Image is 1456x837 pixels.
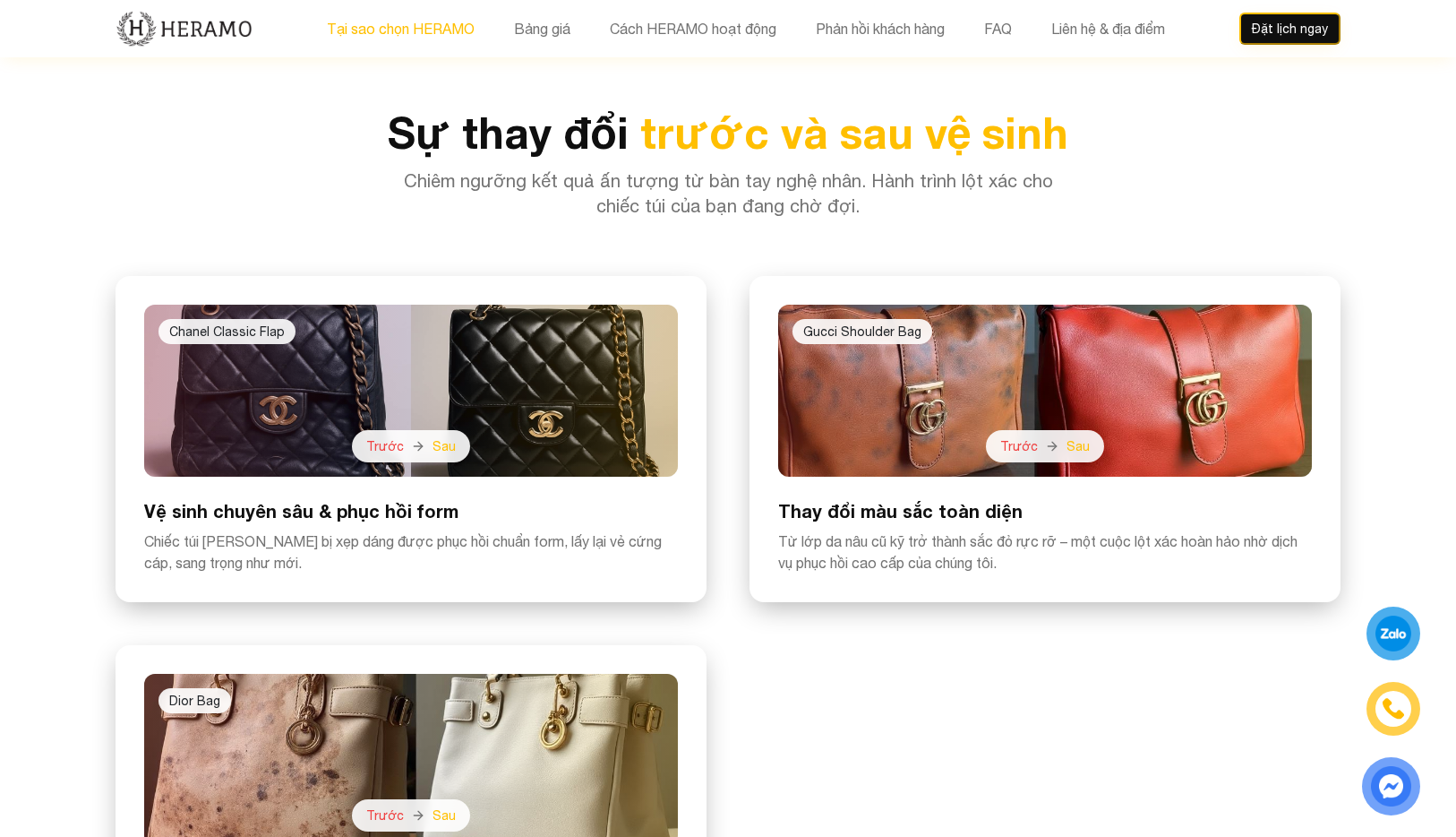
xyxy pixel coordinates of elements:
[979,17,1017,40] button: FAQ
[433,437,456,455] span: Sau
[116,10,253,47] img: new-logo.3f60348b.png
[1000,437,1038,455] span: Trước
[778,498,1312,523] h3: Thay đổi màu sắc toàn diện
[116,111,1340,154] h2: Sự thay đổi
[1046,17,1170,40] button: Liên hệ & địa điểm
[384,168,1072,219] p: Chiêm ngưỡng kết quả ấn tượng từ bàn tay nghệ nhân. Hành trình lột xác cho chiếc túi của bạn đang...
[1239,13,1340,45] button: Đặt lịch ngay
[158,688,231,713] div: Dior Bag
[810,17,950,40] button: Phản hồi khách hàng
[1066,437,1090,455] span: Sau
[366,437,404,455] span: Trước
[144,498,678,523] h3: Vệ sinh chuyên sâu & phục hồi form
[604,17,782,40] button: Cách HERAMO hoạt động
[433,807,456,824] span: Sau
[144,531,678,574] p: Chiếc túi [PERSON_NAME] bị xẹp dáng được phục hồi chuẩn form, lấy lại vẻ cứng cáp, sang trọng như...
[792,319,932,344] div: Gucci Shoulder Bag
[509,17,576,40] button: Bảng giá
[321,17,480,40] button: Tại sao chọn HERAMO
[1382,697,1405,721] img: phone-icon
[158,319,295,344] div: Chanel Classic Flap
[1369,685,1417,733] a: phone-icon
[640,107,1068,158] span: trước và sau vệ sinh
[366,807,404,824] span: Trước
[778,531,1312,574] p: Từ lớp da nâu cũ kỹ trở thành sắc đỏ rực rỡ – một cuộc lột xác hoàn hảo nhờ dịch vụ phục hồi cao ...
